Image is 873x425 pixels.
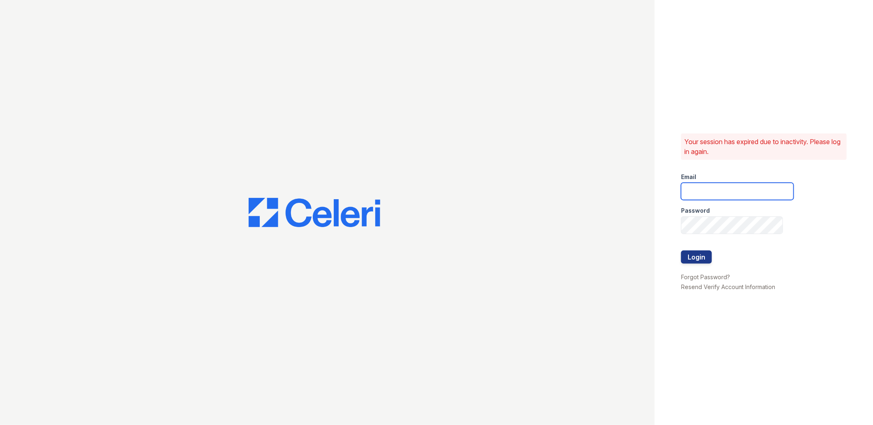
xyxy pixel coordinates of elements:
label: Email [681,173,696,181]
a: Forgot Password? [681,273,730,280]
img: CE_Logo_Blue-a8612792a0a2168367f1c8372b55b34899dd931a85d93a1a3d3e32e68fde9ad4.png [249,198,380,227]
a: Resend Verify Account Information [681,283,775,290]
button: Login [681,250,712,264]
p: Your session has expired due to inactivity. Please log in again. [684,137,843,156]
label: Password [681,207,710,215]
